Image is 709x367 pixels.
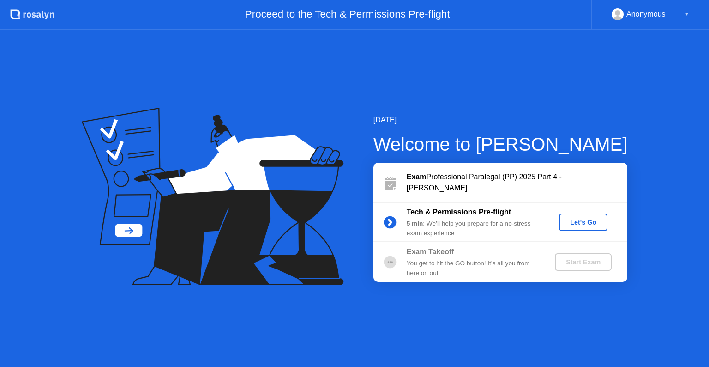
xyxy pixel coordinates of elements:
b: Exam Takeoff [407,248,454,256]
button: Start Exam [555,253,612,271]
button: Let's Go [559,214,607,231]
div: Welcome to [PERSON_NAME] [373,130,628,158]
div: [DATE] [373,115,628,126]
div: You get to hit the GO button! It’s all you from here on out [407,259,540,278]
div: Anonymous [626,8,666,20]
div: Professional Paralegal (PP) 2025 Part 4 - [PERSON_NAME] [407,171,627,194]
div: : We’ll help you prepare for a no-stress exam experience [407,219,540,238]
b: 5 min [407,220,423,227]
b: Exam [407,173,427,181]
b: Tech & Permissions Pre-flight [407,208,511,216]
div: Start Exam [559,258,608,266]
div: Let's Go [563,219,604,226]
div: ▼ [685,8,689,20]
